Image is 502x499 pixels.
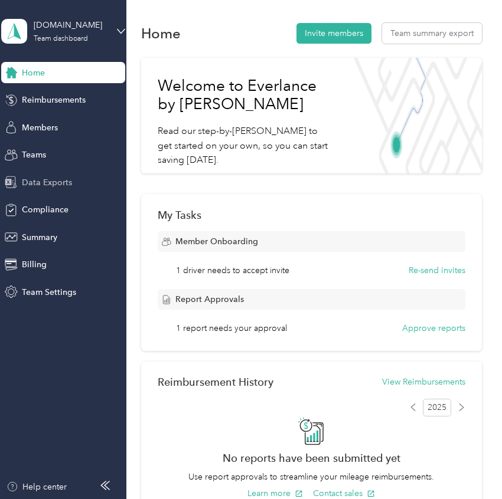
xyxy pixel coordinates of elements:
[141,27,181,40] h1: Home
[22,67,45,79] span: Home
[158,376,273,388] h2: Reimbursement History
[34,19,107,31] div: [DOMAIN_NAME]
[22,203,69,216] span: Compliance
[158,209,465,221] div: My Tasks
[175,235,258,248] span: Member Onboarding
[175,293,244,306] span: Report Approvals
[22,122,58,134] span: Members
[158,77,332,114] h1: Welcome to Everlance by [PERSON_NAME]
[158,124,332,168] p: Read our step-by-[PERSON_NAME] to get started on your own, so you can start saving [DATE].
[382,23,482,44] button: Team summary export
[22,149,46,161] span: Teams
[22,286,76,298] span: Team Settings
[436,433,502,499] iframe: Everlance-gr Chat Button Frame
[22,258,47,271] span: Billing
[6,481,67,493] button: Help center
[158,471,465,483] p: Use report approvals to streamline your mileage reimbursements.
[176,322,287,334] span: 1 report needs your approval
[348,58,482,173] img: Welcome to everlance
[176,264,289,277] span: 1 driver needs to accept invite
[423,399,451,416] span: 2025
[158,452,465,464] h2: No reports have been submitted yet
[402,322,465,334] button: Approve reports
[296,23,371,44] button: Invite members
[22,176,72,189] span: Data Exports
[22,231,57,244] span: Summary
[382,376,465,388] button: View Reimbursements
[22,94,86,106] span: Reimbursements
[34,35,88,42] div: Team dashboard
[409,264,465,277] button: Re-send invites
